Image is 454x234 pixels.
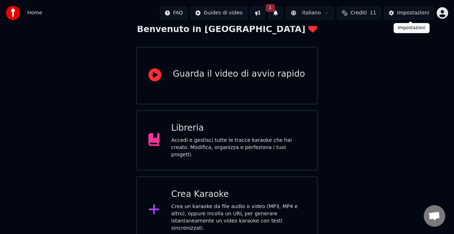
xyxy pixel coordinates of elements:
span: Crediti [350,9,367,17]
div: Benvenuto in [GEOGRAPHIC_DATA] [137,24,317,35]
div: Impostazioni [394,23,430,33]
div: Guarda il video di avvio rapido [173,68,305,80]
div: Accedi e gestisci tutte le tracce karaoke che hai creato. Modifica, organizza e perfeziona i tuoi... [171,137,306,158]
button: Guides di video [191,6,247,19]
button: FAQ [160,6,188,19]
div: Impostazioni [397,9,429,17]
span: 11 [370,9,376,17]
nav: breadcrumb [27,9,42,17]
span: Home [27,9,42,17]
div: Libreria [171,122,306,134]
div: Crea un karaoke da file audio o video (MP3, MP4 e altro), oppure incolla un URL per generare ista... [171,203,306,232]
a: Aprire la chat [424,205,445,227]
div: Crea Karaoke [171,189,306,200]
button: Impostazioni [384,6,434,19]
button: 1 [268,6,283,19]
button: Crediti11 [337,6,381,19]
img: youka [6,6,20,20]
span: 1 [266,4,275,12]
